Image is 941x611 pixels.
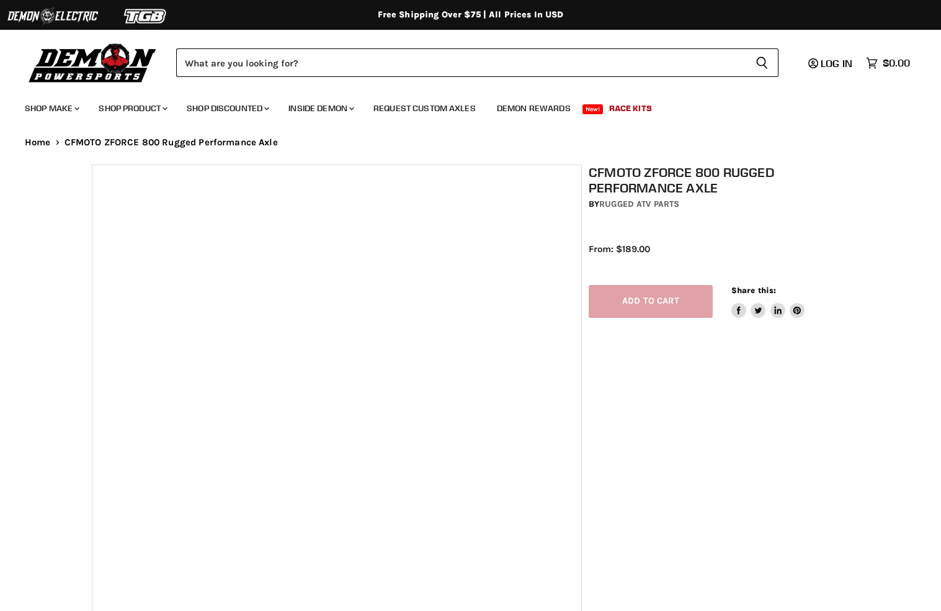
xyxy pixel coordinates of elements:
[279,96,362,121] a: Inside Demon
[16,96,87,121] a: Shop Make
[589,243,650,255] span: From: $189.00
[89,96,175,121] a: Shop Product
[589,165,856,196] h1: CFMOTO ZFORCE 800 Rugged Performance Axle
[600,96,661,121] a: Race Kits
[746,48,778,77] button: Search
[25,137,51,148] a: Home
[599,199,679,209] a: Rugged ATV Parts
[821,57,852,70] span: Log in
[16,91,907,121] ul: Main menu
[25,40,161,84] img: Demon Powersports
[860,54,916,72] a: $0.00
[177,96,277,121] a: Shop Discounted
[364,96,485,121] a: Request Custom Axles
[6,4,99,28] img: Demon Electric Logo 2
[65,137,278,148] span: CFMOTO ZFORCE 800 Rugged Performance Axle
[99,4,192,28] img: TGB Logo 2
[176,48,778,77] form: Product
[176,48,746,77] input: Search
[883,57,910,69] span: $0.00
[589,197,856,211] div: by
[582,104,604,114] span: New!
[803,58,860,69] a: Log in
[731,285,805,318] aside: Share this:
[731,286,776,295] span: Share this:
[488,96,580,121] a: Demon Rewards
